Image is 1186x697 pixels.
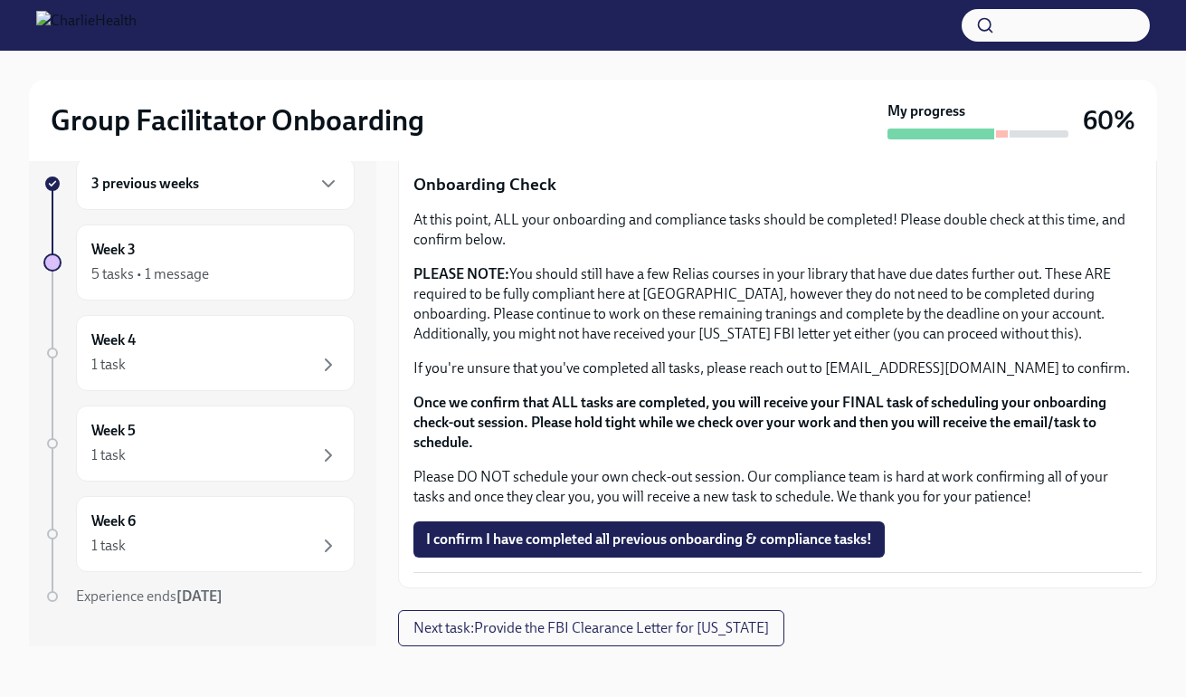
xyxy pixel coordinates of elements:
[413,210,1142,250] p: At this point, ALL your onboarding and compliance tasks should be completed! Please double check ...
[176,587,223,605] strong: [DATE]
[413,265,509,282] strong: PLEASE NOTE:
[76,587,223,605] span: Experience ends
[91,330,136,350] h6: Week 4
[887,101,965,121] strong: My progress
[91,511,136,531] h6: Week 6
[91,240,136,260] h6: Week 3
[413,264,1142,344] p: You should still have a few Relias courses in your library that have due dates further out. These...
[413,394,1106,451] strong: Once we confirm that ALL tasks are completed, you will receive your FINAL task of scheduling your...
[76,158,355,210] div: 3 previous weeks
[91,421,136,441] h6: Week 5
[413,173,1142,196] p: Onboarding Check
[413,521,885,558] button: I confirm I have completed all previous onboarding & compliance tasks!
[43,496,355,572] a: Week 61 task
[91,355,126,375] div: 1 task
[91,536,126,556] div: 1 task
[91,174,199,194] h6: 3 previous weeks
[426,530,872,549] span: I confirm I have completed all previous onboarding & compliance tasks!
[43,224,355,301] a: Week 35 tasks • 1 message
[51,102,424,138] h2: Group Facilitator Onboarding
[413,467,1142,507] p: Please DO NOT schedule your own check-out session. Our compliance team is hard at work confirming...
[91,264,209,284] div: 5 tasks • 1 message
[91,445,126,465] div: 1 task
[413,358,1142,378] p: If you're unsure that you've completed all tasks, please reach out to [EMAIL_ADDRESS][DOMAIN_NAME...
[398,610,784,646] button: Next task:Provide the FBI Clearance Letter for [US_STATE]
[36,11,137,40] img: CharlieHealth
[1083,104,1135,137] h3: 60%
[43,406,355,482] a: Week 51 task
[43,315,355,391] a: Week 41 task
[413,619,769,637] span: Next task : Provide the FBI Clearance Letter for [US_STATE]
